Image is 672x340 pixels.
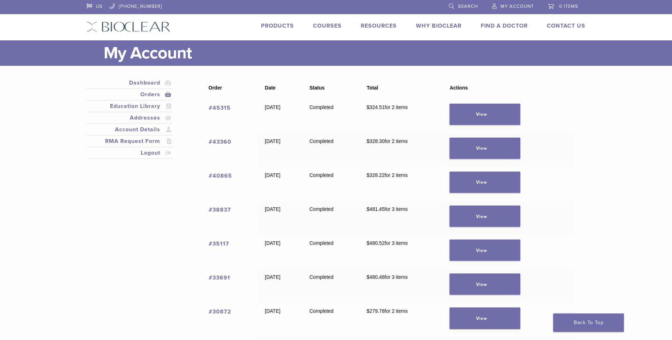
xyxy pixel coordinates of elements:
span: $ [367,308,370,314]
span: Search [458,4,478,9]
img: Bioclear [87,22,170,32]
span: 480.52 [367,240,385,246]
span: $ [367,206,370,212]
a: View order 30872 [450,307,520,329]
a: View order number 45315 [209,104,231,111]
td: Completed [302,201,360,235]
span: Status [309,85,325,91]
a: Orders [88,90,172,99]
a: Contact Us [547,22,585,29]
time: [DATE] [265,308,280,314]
a: View order 35117 [450,240,520,261]
a: View order 40865 [450,172,520,193]
span: 328.22 [367,172,385,178]
span: Date [265,85,276,91]
a: View order number 40865 [209,172,232,179]
a: View order 45315 [450,104,520,125]
span: $ [367,104,370,110]
span: 481.45 [367,206,385,212]
span: My Account [500,4,534,9]
td: for 2 items [360,302,443,336]
a: View order number 35117 [209,240,229,247]
a: Account Details [88,125,172,134]
td: Completed [302,235,360,269]
span: Actions [450,85,468,91]
td: for 3 items [360,269,443,302]
h1: My Account [104,40,585,66]
a: View order number 38837 [209,206,231,213]
a: RMA Request Form [88,137,172,145]
span: 328.30 [367,138,385,144]
span: $ [367,138,370,144]
a: View order 33691 [450,273,520,295]
a: Back To Top [553,313,624,332]
span: 324.51 [367,104,385,110]
td: Completed [302,302,360,336]
time: [DATE] [265,240,280,246]
a: Find A Doctor [481,22,528,29]
time: [DATE] [265,172,280,178]
span: 480.48 [367,274,385,280]
span: 0 items [559,4,578,9]
time: [DATE] [265,138,280,144]
td: Completed [302,269,360,302]
a: Dashboard [88,79,172,87]
nav: Account pages [87,77,173,167]
a: View order number 30872 [209,308,231,315]
a: Addresses [88,114,172,122]
span: Total [367,85,378,91]
td: for 3 items [360,201,443,235]
a: Courses [313,22,342,29]
a: Why Bioclear [416,22,462,29]
td: Completed [302,99,360,133]
a: Resources [361,22,397,29]
span: $ [367,240,370,246]
td: Completed [302,167,360,201]
td: for 2 items [360,99,443,133]
span: $ [367,172,370,178]
a: View order number 33691 [209,274,230,281]
a: Logout [88,149,172,157]
time: [DATE] [265,206,280,212]
span: Order [209,85,222,91]
td: for 2 items [360,133,443,167]
span: 279.78 [367,308,385,314]
td: Completed [302,133,360,167]
span: $ [367,274,370,280]
time: [DATE] [265,274,280,280]
a: View order number 43360 [209,138,231,145]
time: [DATE] [265,104,280,110]
a: View order 43360 [450,138,520,159]
td: for 3 items [360,235,443,269]
td: for 2 items [360,167,443,201]
a: View order 38837 [450,206,520,227]
a: Education Library [88,102,172,110]
a: Products [261,22,294,29]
